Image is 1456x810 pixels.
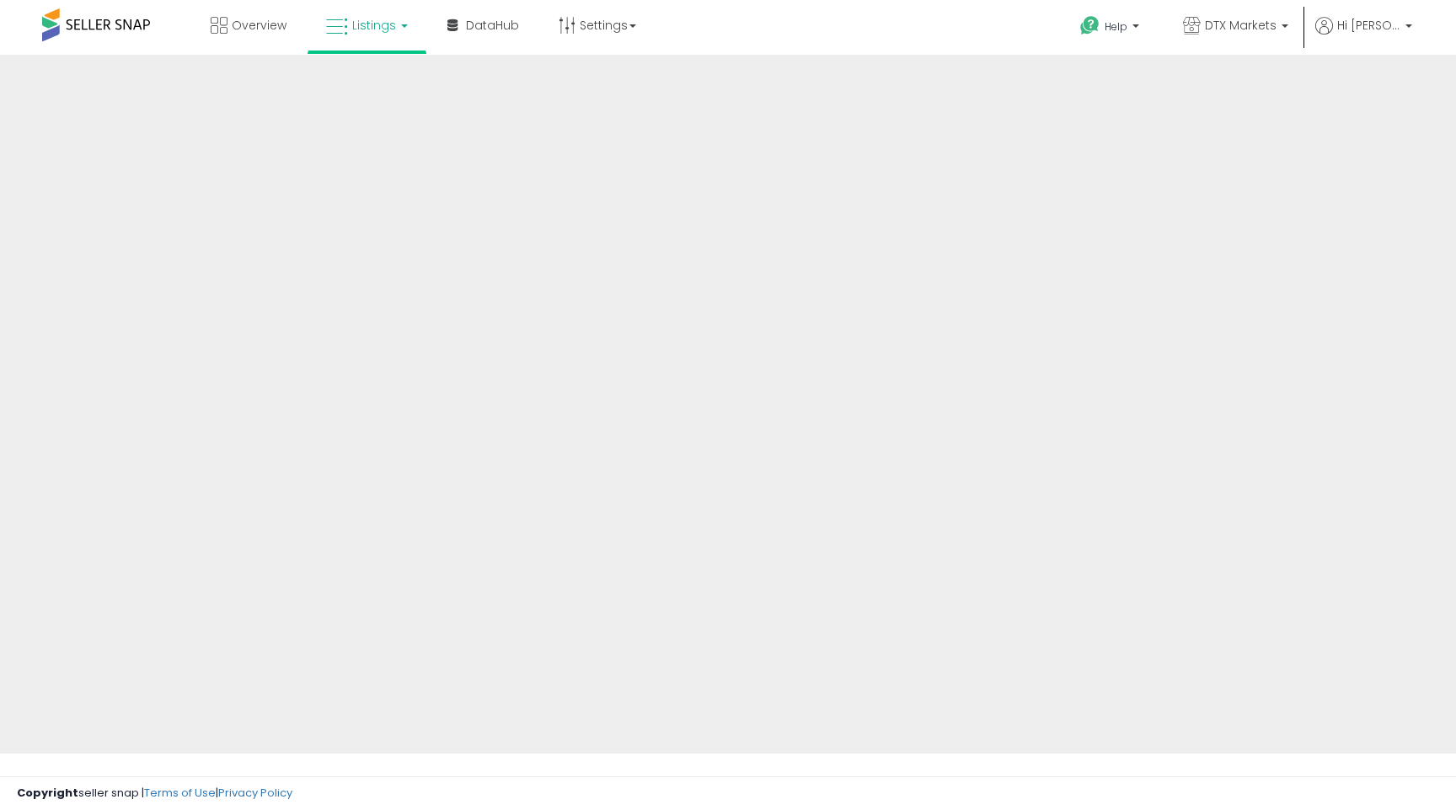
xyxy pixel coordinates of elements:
[232,17,286,34] span: Overview
[352,17,396,34] span: Listings
[466,17,519,34] span: DataHub
[1337,17,1400,34] span: Hi [PERSON_NAME]
[1315,17,1412,55] a: Hi [PERSON_NAME]
[1105,19,1127,34] span: Help
[1205,17,1277,34] span: DTX Markets
[1079,15,1100,36] i: Get Help
[1067,3,1156,55] a: Help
